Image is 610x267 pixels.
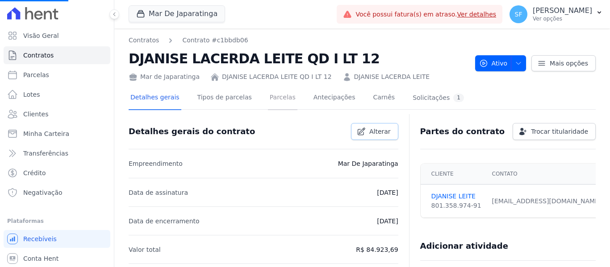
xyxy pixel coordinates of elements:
[453,94,464,102] div: 1
[129,86,181,110] a: Detalhes gerais
[354,72,430,82] a: DJANISE LACERDA LEITE
[129,36,248,45] nav: Breadcrumb
[475,55,526,71] button: Ativo
[129,187,188,198] p: Data de assinatura
[222,72,332,82] a: DJANISE LACERDA LEITE QD I LT 12
[7,216,107,226] div: Plataformas
[413,94,464,102] div: Solicitações
[531,127,588,136] span: Trocar titularidade
[129,36,159,45] a: Contratos
[4,66,110,84] a: Parcelas
[268,86,297,110] a: Parcelas
[338,158,398,169] p: Mar De Japaratinga
[23,149,68,158] span: Transferências
[355,10,496,19] span: Você possui fatura(s) em atraso.
[4,144,110,162] a: Transferências
[129,5,225,22] button: Mar De Japaratinga
[431,192,481,201] a: DJANISE LEITE
[431,201,481,210] div: 801.358.974-91
[23,188,63,197] span: Negativação
[4,86,110,103] a: Lotes
[23,31,59,40] span: Visão Geral
[515,11,522,17] span: SF
[421,164,487,185] th: Cliente
[377,216,398,226] p: [DATE]
[369,127,391,136] span: Alterar
[533,15,592,22] p: Ver opções
[513,123,596,140] a: Trocar titularidade
[420,126,505,137] h3: Partes do contrato
[23,129,69,138] span: Minha Carteira
[531,55,596,71] a: Mais opções
[351,123,398,140] a: Alterar
[371,86,397,110] a: Carnês
[4,105,110,123] a: Clientes
[4,27,110,45] a: Visão Geral
[4,46,110,64] a: Contratos
[23,168,46,177] span: Crédito
[129,126,255,137] h3: Detalhes gerais do contrato
[312,86,357,110] a: Antecipações
[129,72,200,82] div: Mar de Japaratinga
[23,51,54,60] span: Contratos
[129,158,183,169] p: Empreendimento
[377,187,398,198] p: [DATE]
[4,164,110,182] a: Crédito
[23,234,57,243] span: Recebíveis
[23,110,48,119] span: Clientes
[4,184,110,201] a: Negativação
[457,11,497,18] a: Ver detalhes
[492,197,602,206] div: [EMAIL_ADDRESS][DOMAIN_NAME]
[23,254,58,263] span: Conta Hent
[550,59,588,68] span: Mais opções
[411,86,466,110] a: Solicitações1
[356,244,398,255] p: R$ 84.923,69
[4,230,110,248] a: Recebíveis
[502,2,610,27] button: SF [PERSON_NAME] Ver opções
[129,36,468,45] nav: Breadcrumb
[129,49,468,69] h2: DJANISE LACERDA LEITE QD I LT 12
[129,216,200,226] p: Data de encerramento
[420,241,508,251] h3: Adicionar atividade
[129,244,161,255] p: Valor total
[196,86,254,110] a: Tipos de parcelas
[487,164,607,185] th: Contato
[4,125,110,143] a: Minha Carteira
[479,55,508,71] span: Ativo
[23,70,49,79] span: Parcelas
[23,90,40,99] span: Lotes
[533,6,592,15] p: [PERSON_NAME]
[182,36,248,45] a: Contrato #c1bbdb06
